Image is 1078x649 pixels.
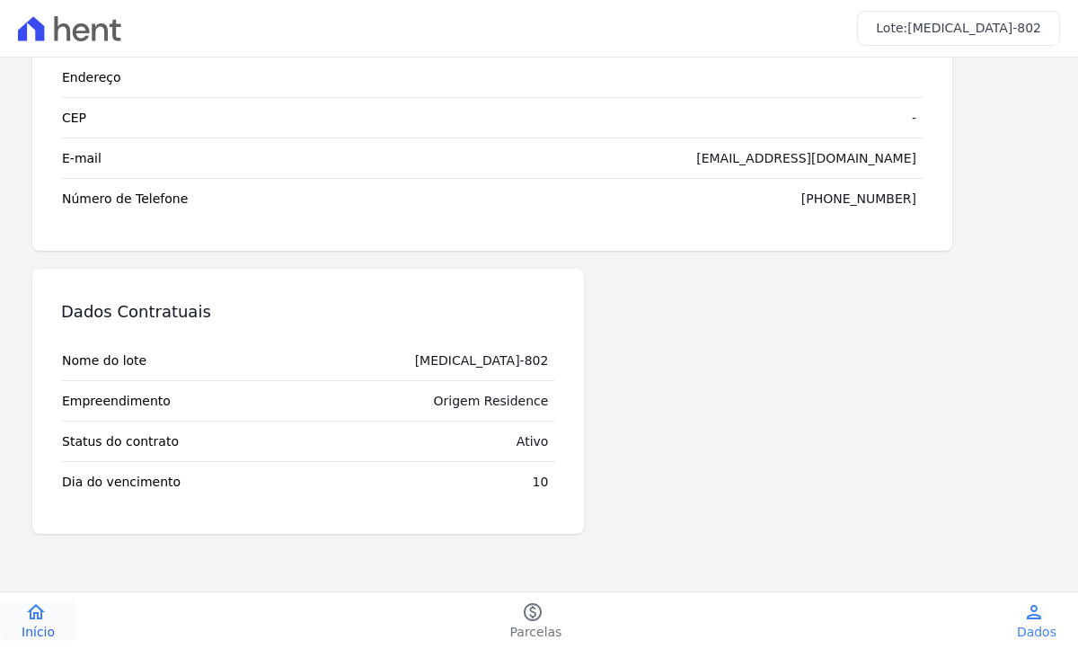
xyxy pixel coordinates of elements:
span: Número de Telefone [62,190,188,208]
i: person [1023,601,1045,623]
span: Dados [1017,623,1056,641]
h3: Dados Contratuais [61,301,211,323]
span: Início [22,623,55,641]
span: [MEDICAL_DATA]-802 [907,21,1041,35]
span: Status do contrato [62,432,179,450]
span: Endereço [62,68,121,86]
span: E-mail [62,149,102,167]
div: [MEDICAL_DATA]-802 [415,351,549,369]
span: Dia do vencimento [62,473,181,491]
span: Parcelas [510,623,562,641]
div: 10 [533,473,549,491]
div: - [912,109,916,127]
span: Nome do lote [62,351,146,369]
span: Empreendimento [62,392,171,410]
div: Origem Residence [434,392,549,410]
h3: Lote: [876,19,1041,38]
a: paidParcelas [489,601,584,641]
i: paid [522,601,543,623]
i: home [25,601,47,623]
div: [EMAIL_ADDRESS][DOMAIN_NAME] [696,149,916,167]
span: CEP [62,109,86,127]
a: personDados [995,601,1078,641]
div: Ativo [517,432,549,450]
div: [PHONE_NUMBER] [801,190,916,208]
